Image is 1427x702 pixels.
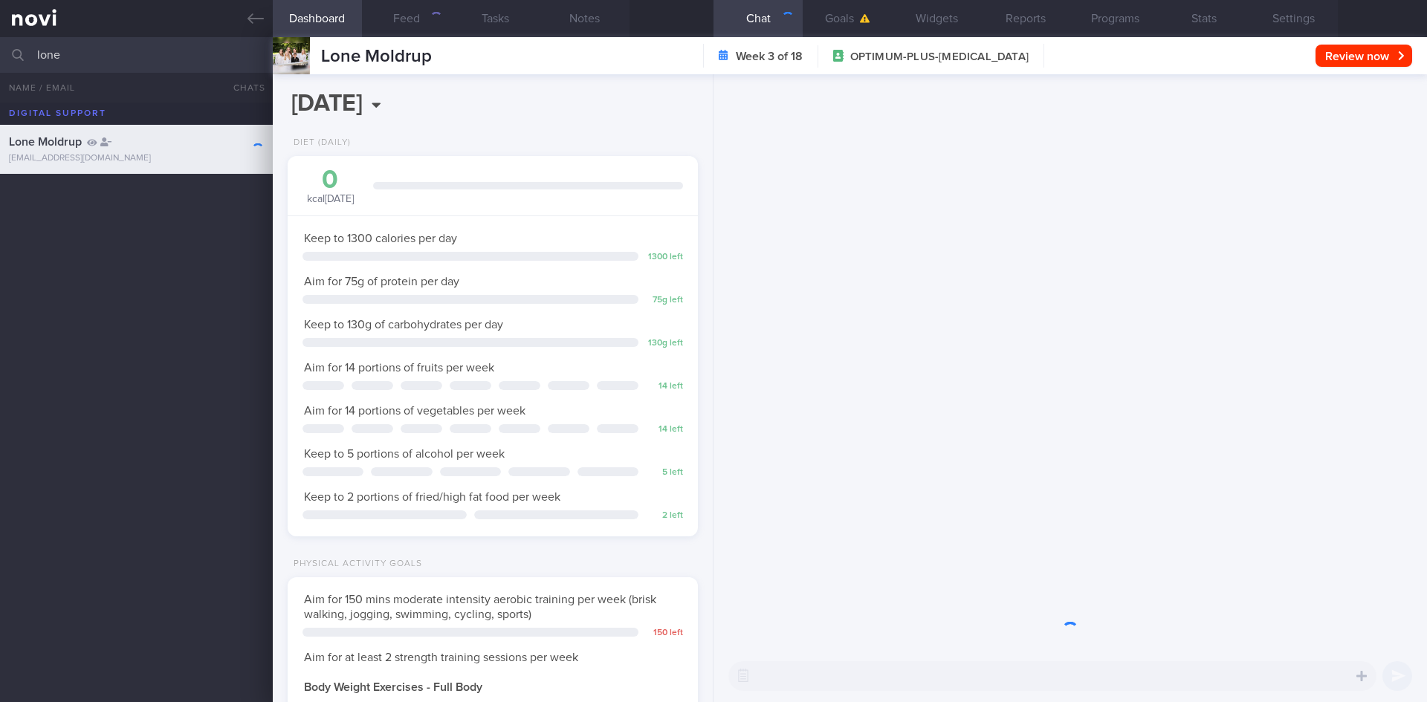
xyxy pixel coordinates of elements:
[850,50,1029,65] span: OPTIMUM-PLUS-[MEDICAL_DATA]
[288,559,422,570] div: Physical Activity Goals
[646,381,683,392] div: 14 left
[304,362,494,374] span: Aim for 14 portions of fruits per week
[302,167,358,193] div: 0
[646,510,683,521] div: 2 left
[321,48,432,65] span: Lone Moldrup
[304,491,560,503] span: Keep to 2 portions of fried/high fat food per week
[304,405,525,417] span: Aim for 14 portions of vegetables per week
[304,594,656,620] span: Aim for 150 mins moderate intensity aerobic training per week (brisk walking, jogging, swimming, ...
[288,137,351,149] div: Diet (Daily)
[646,628,683,639] div: 150 left
[646,424,683,435] div: 14 left
[304,276,459,287] span: Aim for 75g of protein per day
[646,295,683,306] div: 75 g left
[646,467,683,478] div: 5 left
[304,233,457,244] span: Keep to 1300 calories per day
[646,338,683,349] div: 130 g left
[304,651,578,663] span: Aim for at least 2 strength training sessions per week
[304,681,482,693] strong: Body Weight Exercises - Full Body
[1316,45,1412,67] button: Review now
[304,319,503,331] span: Keep to 130g of carbohydrates per day
[736,49,803,64] strong: Week 3 of 18
[302,167,358,207] div: kcal [DATE]
[304,448,505,460] span: Keep to 5 portions of alcohol per week
[213,73,273,103] button: Chats
[9,153,264,164] div: [EMAIL_ADDRESS][DOMAIN_NAME]
[646,252,683,263] div: 1300 left
[9,136,82,148] span: Lone Moldrup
